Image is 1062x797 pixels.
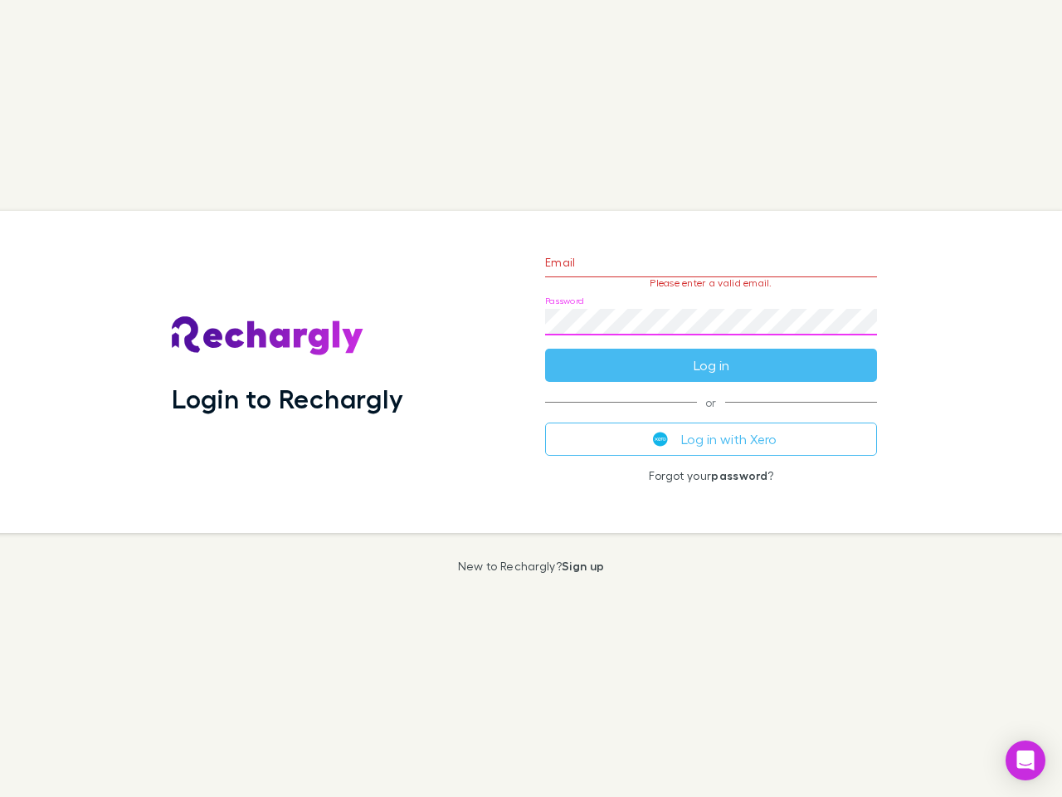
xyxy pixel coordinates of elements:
[653,432,668,447] img: Xero's logo
[545,469,877,482] p: Forgot your ?
[545,295,584,307] label: Password
[172,316,364,356] img: Rechargly's Logo
[1006,741,1045,780] div: Open Intercom Messenger
[545,423,877,456] button: Log in with Xero
[545,349,877,382] button: Log in
[458,560,605,573] p: New to Rechargly?
[562,559,604,573] a: Sign up
[711,468,767,482] a: password
[172,383,403,414] h1: Login to Rechargly
[545,277,877,289] p: Please enter a valid email.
